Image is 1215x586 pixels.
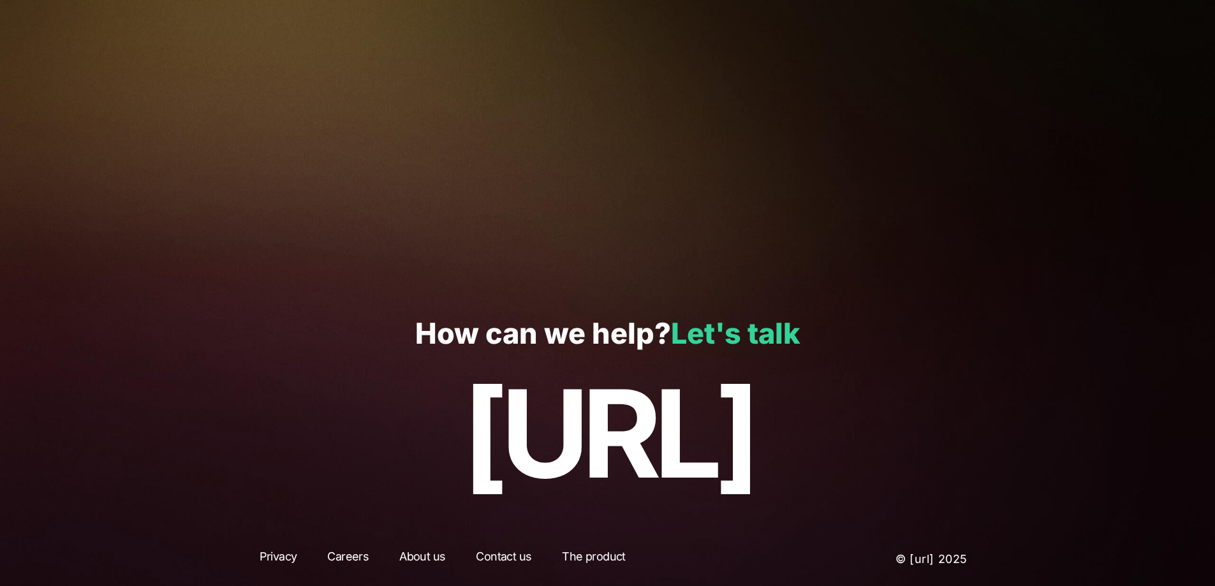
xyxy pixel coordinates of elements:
a: Privacy [248,548,309,571]
a: Contact us [464,548,543,571]
a: About us [388,548,457,571]
span: Last Name [157,54,198,64]
a: The product [550,548,637,571]
p: © [URL] 2025 [788,548,968,571]
a: Careers [316,548,380,571]
p: [URL] [38,365,1177,502]
a: Let's talk [671,316,800,351]
p: How can we help? [38,318,1177,350]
